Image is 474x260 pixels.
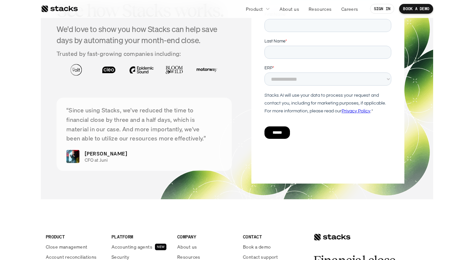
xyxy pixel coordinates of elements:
a: Resources [305,3,336,15]
a: About us [177,243,235,250]
p: Product [246,6,263,12]
h2: NEW [157,245,164,249]
a: About us [276,3,303,15]
p: CFO at Juni [85,157,216,163]
p: [PERSON_NAME] [85,150,127,157]
a: Close management [46,243,104,250]
a: Accounting agentsNEW [111,243,169,250]
p: Resources [309,6,332,12]
p: CONTACT [243,233,301,240]
p: Careers [341,6,358,12]
p: Accounting agents [111,243,152,250]
p: SIGN IN [374,7,391,11]
p: “Since using Stacks, we've reduced the time to financial close by three and a half days, which is... [66,106,222,143]
p: PLATFORM [111,233,169,240]
p: PRODUCT [46,233,104,240]
p: About us [177,243,197,250]
p: BOOK A DEMO [403,7,429,11]
a: Book a demo [243,243,301,250]
p: Trusted by fast-growing companies including: [57,49,232,58]
p: Book a demo [243,243,271,250]
a: SIGN IN [370,4,395,14]
p: Close management [46,243,88,250]
h4: We'd love to show you how Stacks can help save days by automating your month-end close. [57,24,232,46]
a: Careers [337,3,362,15]
p: COMPANY [177,233,235,240]
a: BOOK A DEMO [399,4,433,14]
p: About us [279,6,299,12]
